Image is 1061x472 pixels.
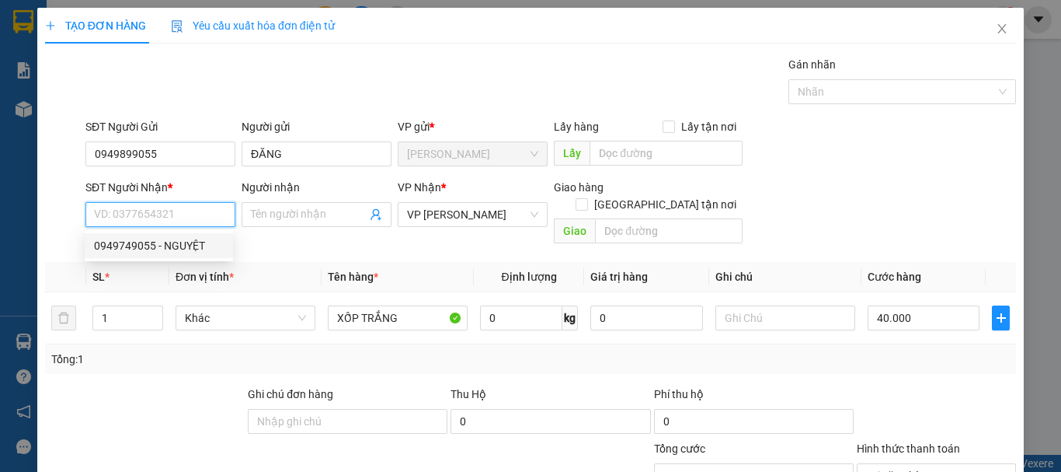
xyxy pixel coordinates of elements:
[148,13,273,51] div: VP [PERSON_NAME]
[590,141,743,166] input: Dọc đường
[554,121,599,133] span: Lấy hàng
[94,237,224,254] div: 0949749055 - NGUYỆT
[857,442,960,455] label: Hình thức thanh toán
[398,118,548,135] div: VP gửi
[590,271,648,283] span: Giá trị hàng
[588,196,743,213] span: [GEOGRAPHIC_DATA] tận nơi
[980,8,1024,51] button: Close
[554,181,604,194] span: Giao hàng
[92,271,105,283] span: SL
[398,181,441,194] span: VP Nhận
[992,306,1010,330] button: plus
[868,271,921,283] span: Cước hàng
[148,51,273,69] div: HẠNH
[45,20,56,31] span: plus
[554,219,595,243] span: Giao
[654,442,705,455] span: Tổng cước
[996,23,1008,35] span: close
[242,179,391,196] div: Người nhận
[85,179,235,196] div: SĐT Người Nhận
[328,271,378,283] span: Tên hàng
[562,306,578,330] span: kg
[788,58,836,71] label: Gán nhãn
[185,306,306,330] span: Khác
[45,19,146,32] span: TẠO ĐƠN HÀNG
[85,233,233,258] div: 0949749055 - NGUYỆT
[709,262,861,292] th: Ghi chú
[13,48,137,67] div: LAN HOÀI
[407,203,538,226] span: VP Phan Rang
[328,306,468,330] input: VD: Bàn, Ghế
[148,91,225,145] span: VĨNH HẢO
[715,306,855,330] input: Ghi Chú
[248,388,333,400] label: Ghi chú đơn hàng
[51,306,76,330] button: delete
[675,118,743,135] span: Lấy tận nơi
[148,15,186,31] span: Nhận:
[554,141,590,166] span: Lấy
[148,100,171,116] span: DĐ:
[85,118,235,135] div: SĐT Người Gửi
[171,20,183,33] img: icon
[590,306,702,330] input: 0
[248,409,447,434] input: Ghi chú đơn hàng
[171,19,335,32] span: Yêu cầu xuất hóa đơn điện tử
[13,13,37,30] span: Gửi:
[501,271,556,283] span: Định lượng
[654,386,854,409] div: Phí thu hộ
[595,219,743,243] input: Dọc đường
[13,67,137,89] div: 0907881657
[242,118,391,135] div: Người gửi
[993,312,1009,324] span: plus
[450,388,486,400] span: Thu Hộ
[148,69,273,91] div: 0984149208
[176,271,234,283] span: Đơn vị tính
[407,142,538,166] span: Hồ Chí Minh
[370,208,382,221] span: user-add
[13,13,137,48] div: [PERSON_NAME]
[51,351,411,368] div: Tổng: 1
